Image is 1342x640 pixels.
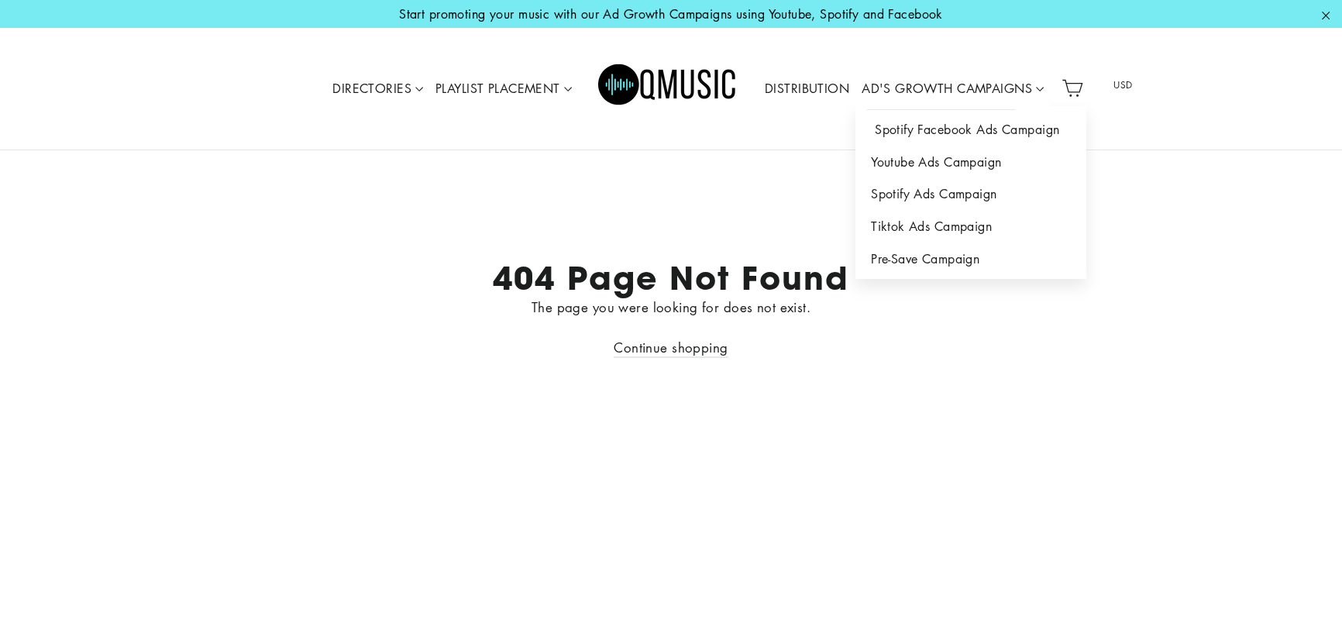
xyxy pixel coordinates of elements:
[855,71,1050,107] a: AD'S GROWTH CAMPAIGNS
[429,71,578,107] a: PLAYLIST PLACEMENT
[598,53,738,123] img: Q Music Promotions
[198,297,1144,318] p: The page you were looking for does not exist.
[326,71,429,107] a: DIRECTORIES
[855,146,1086,179] a: Youtube Ads Campaign
[614,339,728,358] a: Continue shopping
[759,71,855,107] a: DISTRIBUTION
[281,43,1056,134] div: Primary
[855,114,1086,146] a: Spotify Facebook Ads Campaign
[198,259,1144,297] h1: 404 Page Not Found
[855,243,1086,276] a: Pre-Save Campaign
[855,211,1086,243] a: Tiktok Ads Campaign
[855,178,1086,211] a: Spotify Ads Campaign
[1094,74,1153,97] span: USD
